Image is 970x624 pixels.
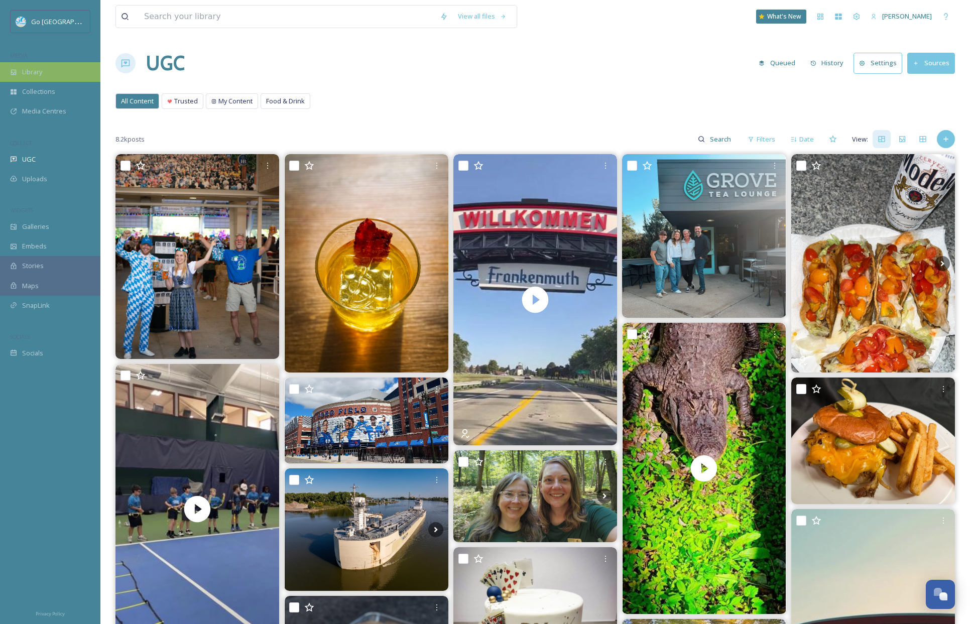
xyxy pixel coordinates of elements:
img: thumbnail [622,323,786,614]
img: thumbnail [453,154,617,445]
span: Collections [22,87,55,96]
span: Galleries [22,222,49,231]
span: Food & Drink [266,96,305,106]
button: Sources [907,53,955,73]
span: Stories [22,261,44,271]
span: My Content [218,96,253,106]
span: 8.2k posts [115,135,145,144]
span: Socials [22,348,43,358]
span: View: [852,135,868,144]
span: COLLECT [10,139,32,147]
a: View all files [453,7,512,26]
span: Maps [22,281,39,291]
img: Fall menu coming soon to a distillery near you.. (spoiler: it’s us) 🍂👀 [285,154,448,372]
span: Library [22,67,42,77]
img: 5 SAGINAW HOOD TACOS with extra garden tomatoes, good lettuce but hold the cheese and a modelousa... [791,154,955,372]
span: SnapLink [22,301,50,310]
span: Media Centres [22,106,66,116]
button: Queued [754,53,800,73]
input: Search your library [139,6,435,28]
span: Filters [757,135,775,144]
a: Privacy Policy [36,607,65,619]
span: Trusted [174,96,198,106]
a: History [805,53,854,73]
img: ✨ Big News from Grove ✨ After much prayer and reflection, we want to share with you all that our ... [622,154,786,318]
a: What's New [756,10,806,24]
img: Saginaw River Sunday! Another Sunday here already? How did we get here so fast. I had a super bus... [285,468,448,591]
span: [PERSON_NAME] [882,12,932,21]
img: Another awesome mushroom identification class by Great Lakes Treats. #mushroomhunting #mushrooms ... [453,450,617,542]
span: UGC [22,155,36,164]
a: UGC [146,48,185,78]
span: All Content [121,96,154,106]
span: Privacy Policy [36,610,65,617]
button: Settings [854,53,902,73]
img: Detroit Lions Week 2 Game Final Score. Detroit Lions 52 Chicago Bears 21 Lions QB Jared Goff 23/2... [285,378,448,463]
button: History [805,53,849,73]
img: GoGreatLogo_MISkies_RegionalTrails%20%281%29.png [16,17,26,27]
video: Thought he was going to leap the fence 😂🐊💚🌿 #puremichigan #saginawchildrenszoo #alligator #sagina... [622,323,786,614]
span: MEDIA [10,52,28,59]
img: Nothing beats the cheesy, smoky goodness of our pulled pork sandwich, come hungry! [791,378,955,504]
span: Date [799,135,814,144]
span: Uploads [22,174,47,184]
img: Willkommen to the only officially sanctioned Oktoberfest outside of Munich! 🍻 Celebrate Frankenmu... [115,154,279,358]
a: [PERSON_NAME] [866,7,937,26]
video: Fall is so much fun in Frankenmuth 🍁 Head to the top of the hill and join us on our outdoor patio... [453,154,617,445]
a: Settings [854,53,907,73]
input: Search [705,129,738,149]
a: Queued [754,53,805,73]
span: SOCIALS [10,333,30,340]
span: WIDGETS [10,206,33,214]
span: Go [GEOGRAPHIC_DATA] [31,17,105,26]
button: Open Chat [926,580,955,609]
span: Embeds [22,241,47,251]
